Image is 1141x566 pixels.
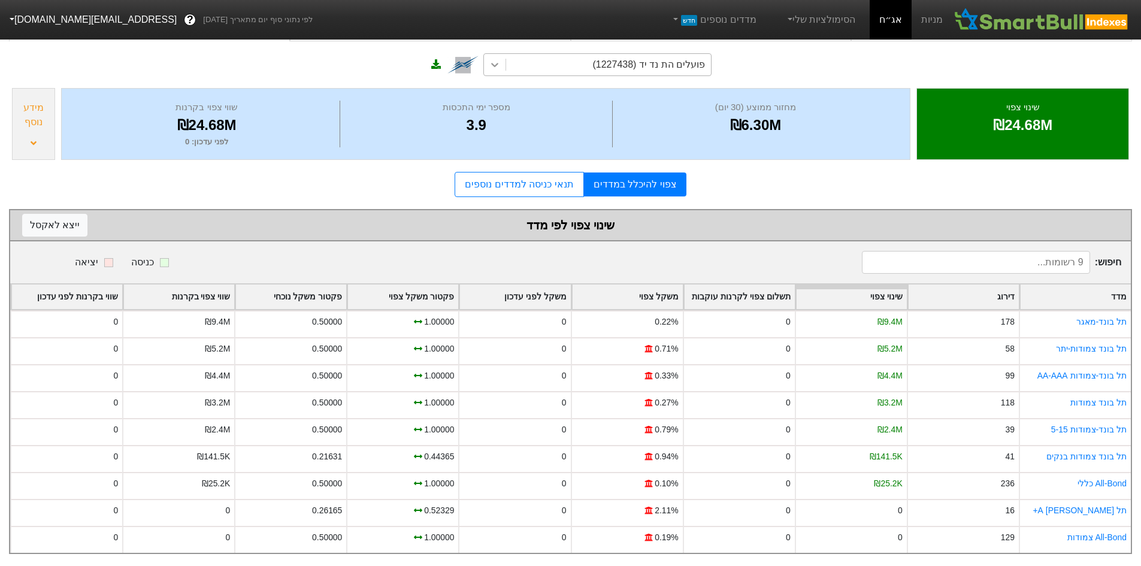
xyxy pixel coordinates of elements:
[424,504,454,517] div: 0.52329
[1005,423,1014,436] div: 39
[655,450,678,463] div: 0.94%
[584,172,686,196] a: צפוי להיכלל במדדים
[1020,284,1131,309] div: Toggle SortBy
[424,423,454,436] div: 1.00000
[616,114,895,136] div: ₪6.30M
[796,284,907,309] div: Toggle SortBy
[572,284,683,309] div: Toggle SortBy
[877,370,903,382] div: ₪4.4M
[1067,532,1127,542] a: All-Bond צמודות
[1070,398,1127,407] a: תל בונד צמודות
[562,504,567,517] div: 0
[77,114,337,136] div: ₪24.68M
[952,8,1131,32] img: SmartBull
[655,531,678,544] div: 0.19%
[347,284,458,309] div: Toggle SortBy
[1001,477,1015,490] div: 236
[1001,316,1015,328] div: 178
[312,477,342,490] div: 0.50000
[684,284,795,309] div: Toggle SortBy
[562,370,567,382] div: 0
[11,284,122,309] div: Toggle SortBy
[16,101,52,129] div: מידע נוסף
[666,8,761,32] a: מדדים נוספיםחדש
[113,477,118,490] div: 0
[1001,531,1015,544] div: 129
[786,396,791,409] div: 0
[77,136,337,148] div: לפני עדכון : 0
[424,316,454,328] div: 1.00000
[113,316,118,328] div: 0
[898,504,903,517] div: 0
[1051,425,1127,434] a: תל בונד-צמודות 5-15
[202,477,230,490] div: ₪25.2K
[22,214,87,237] button: ייצא לאקסל
[312,531,342,544] div: 0.50000
[655,343,678,355] div: 0.71%
[197,450,230,463] div: ₪141.5K
[616,101,895,114] div: מחזור ממוצע (30 יום)
[1005,370,1014,382] div: 99
[592,57,705,72] div: פועלים הת נד יד (1227438)
[312,316,342,328] div: 0.50000
[681,15,697,26] span: חדש
[187,12,193,28] span: ?
[205,396,230,409] div: ₪3.2M
[113,396,118,409] div: 0
[877,396,903,409] div: ₪3.2M
[874,477,902,490] div: ₪25.2K
[77,101,337,114] div: שווי צפוי בקרנות
[75,255,98,270] div: יציאה
[113,423,118,436] div: 0
[203,14,313,26] span: לפי נתוני סוף יום מתאריך [DATE]
[1005,343,1014,355] div: 58
[786,316,791,328] div: 0
[655,316,678,328] div: 0.22%
[1056,344,1127,353] a: תל בונד צמודות-יתר
[424,531,454,544] div: 1.00000
[786,450,791,463] div: 0
[932,114,1113,136] div: ₪24.68M
[877,316,903,328] div: ₪9.4M
[562,396,567,409] div: 0
[655,370,678,382] div: 0.33%
[655,504,678,517] div: 2.11%
[226,504,231,517] div: 0
[877,423,903,436] div: ₪2.4M
[908,284,1019,309] div: Toggle SortBy
[786,477,791,490] div: 0
[235,284,346,309] div: Toggle SortBy
[343,114,609,136] div: 3.9
[123,284,234,309] div: Toggle SortBy
[424,477,454,490] div: 1.00000
[113,343,118,355] div: 0
[562,531,567,544] div: 0
[862,251,1090,274] input: 9 רשומות...
[655,396,678,409] div: 0.27%
[877,343,903,355] div: ₪5.2M
[1078,479,1127,488] a: All-Bond כללי
[932,101,1113,114] div: שינוי צפוי
[1005,450,1014,463] div: 41
[459,284,570,309] div: Toggle SortBy
[562,316,567,328] div: 0
[447,49,479,80] img: tase link
[1033,506,1127,515] a: תל [PERSON_NAME] A+
[131,255,154,270] div: כניסה
[655,423,678,436] div: 0.79%
[205,316,230,328] div: ₪9.4M
[424,343,454,355] div: 1.00000
[312,396,342,409] div: 0.50000
[424,450,454,463] div: 0.44365
[312,370,342,382] div: 0.50000
[1001,396,1015,409] div: 118
[655,477,678,490] div: 0.10%
[786,531,791,544] div: 0
[862,251,1121,274] span: חיפוש :
[786,370,791,382] div: 0
[1076,317,1127,326] a: תל בונד-מאגר
[562,343,567,355] div: 0
[312,450,342,463] div: 0.21631
[312,423,342,436] div: 0.50000
[786,504,791,517] div: 0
